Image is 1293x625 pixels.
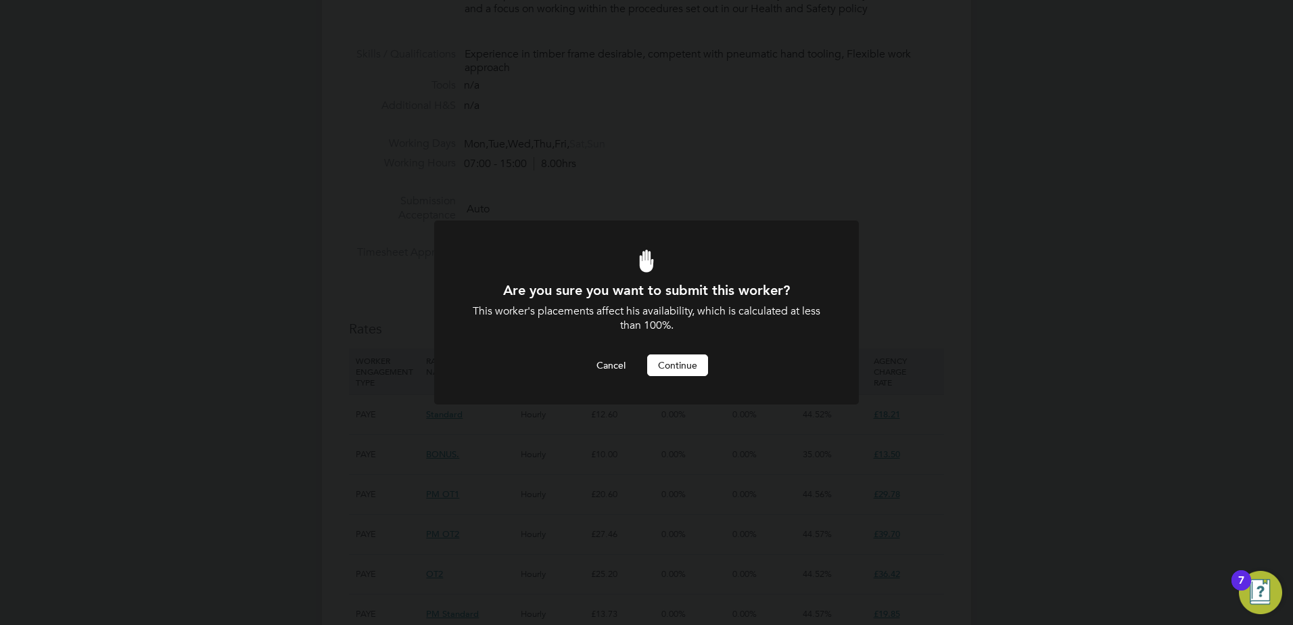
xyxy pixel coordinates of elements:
[647,354,708,376] button: Continue
[471,281,822,299] h1: Are you sure you want to submit this worker?
[1238,580,1244,598] div: 7
[1239,571,1282,614] button: Open Resource Center, 7 new notifications
[586,354,636,376] button: Cancel
[471,304,822,333] div: This worker's placements affect his availability, which is calculated at less than 100%.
